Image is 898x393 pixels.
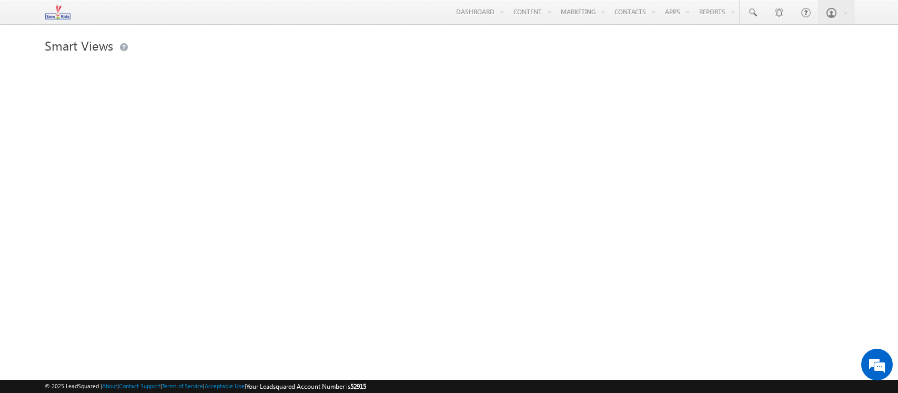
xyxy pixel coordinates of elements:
a: About [102,382,117,389]
span: © 2025 LeadSquared | | | | | [45,381,366,391]
span: Your Leadsquared Account Number is [246,382,366,390]
img: Custom Logo [45,3,70,21]
span: 52915 [350,382,366,390]
a: Contact Support [119,382,160,389]
a: Acceptable Use [205,382,245,389]
span: Smart Views [45,37,113,54]
a: Terms of Service [162,382,203,389]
